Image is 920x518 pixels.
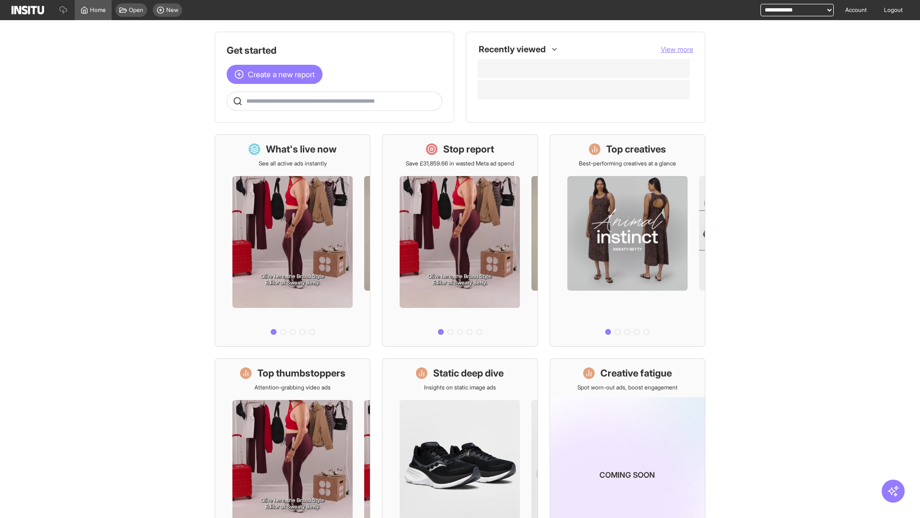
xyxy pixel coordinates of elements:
[248,69,315,80] span: Create a new report
[443,142,494,156] h1: Stop report
[424,384,496,391] p: Insights on static image ads
[129,6,143,14] span: Open
[227,65,322,84] button: Create a new report
[11,6,44,14] img: Logo
[661,45,693,53] span: View more
[661,45,693,54] button: View more
[166,6,178,14] span: New
[382,134,538,347] a: Stop reportSave £31,859.66 in wasted Meta ad spend
[579,160,676,167] p: Best-performing creatives at a glance
[266,142,337,156] h1: What's live now
[550,134,705,347] a: Top creativesBest-performing creatives at a glance
[90,6,106,14] span: Home
[406,160,514,167] p: Save £31,859.66 in wasted Meta ad spend
[259,160,327,167] p: See all active ads instantly
[254,384,331,391] p: Attention-grabbing video ads
[227,44,442,57] h1: Get started
[433,366,504,380] h1: Static deep dive
[606,142,666,156] h1: Top creatives
[257,366,345,380] h1: Top thumbstoppers
[215,134,370,347] a: What's live nowSee all active ads instantly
